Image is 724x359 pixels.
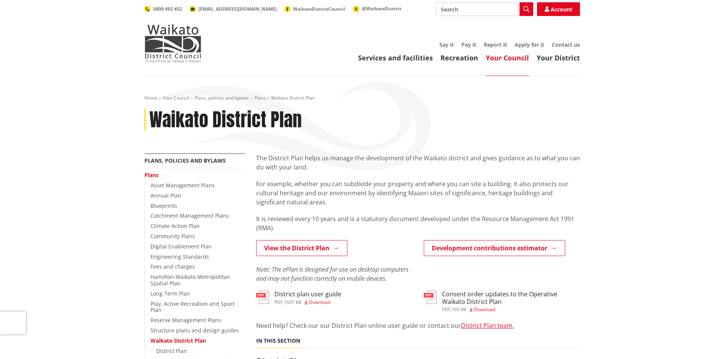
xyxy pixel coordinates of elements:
[144,171,158,179] a: Plans
[537,53,580,62] a: Your District
[144,95,157,101] a: Home
[440,53,478,62] a: Recreation
[537,2,580,16] a: Account
[439,41,454,48] a: Say it
[256,291,341,304] a: District plan user guide pdf,1697 KB Download
[442,307,580,312] div: ,
[163,95,189,101] a: Your Council
[452,306,466,313] span: 165 KB
[144,157,226,164] a: Plans, policies and bylaws
[190,6,277,12] a: [EMAIL_ADDRESS][DOMAIN_NAME]
[144,24,201,62] img: Waikato District Council - Te Kaunihera aa Takiwaa o Waikato
[353,5,401,12] a: @WaikatoDistrict
[274,300,341,305] div: ,
[461,41,476,48] a: Pay it
[151,182,215,189] a: Asset Management Plans
[256,153,580,172] p: The District Plan helps us manage the development of the Waikato district and gives guidance as t...
[149,109,302,131] h1: Waikato District Plan
[256,179,580,207] p: For example, whether you can subdivide your property and where you can site a building. It also p...
[151,202,177,209] a: Blueprints
[151,316,221,324] a: Reserve Management Plans
[424,291,437,304] img: document-pdf.svg
[151,192,181,199] a: Annual Plan
[151,253,209,260] a: Engineering Standards
[474,306,495,313] span: Download
[362,5,401,12] span: @WaikatoDistrict
[151,263,195,270] a: Fees and charges
[151,273,230,287] a: Hamilton-Waikato Metropolitan Spatial Plan
[461,321,514,330] a: District Plan team.
[256,291,269,304] img: document-pdf.svg
[156,347,187,354] a: District Plan
[309,299,330,305] span: Download
[256,338,300,344] h5: In this section
[256,265,409,283] em: Note: The ePlan is designed for use on desktop computers and may not function correctly on mobile...
[151,232,195,240] a: Community Plans
[198,6,277,12] span: [EMAIL_ADDRESS][DOMAIN_NAME]
[442,306,450,313] span: pdf
[151,300,234,314] a: Play, Active Recreation and Sport Plan
[151,243,212,250] a: Digital Enablement Plan
[195,95,249,101] a: Plans, policies and bylaws
[515,41,544,48] a: Apply for it
[256,321,580,330] p: Need help? Check our our District Plan online user guide or contact our
[271,95,315,101] span: Waikato District Plan
[552,41,580,48] a: Contact us
[144,6,182,12] a: 0800 492 452
[151,290,190,297] a: Long Term Plan
[153,6,182,12] span: 0800 492 452
[442,291,580,305] h3: Consent order updates to the Operative Waikato District Plan
[358,53,433,62] a: Services and facilities
[256,240,347,256] a: View the District Plan
[151,337,206,344] a: Waikato District Plan
[284,6,345,12] a: WaikatoDistrictCouncil
[424,291,580,312] a: Consent order updates to the Operative Waikato District Plan pdf,165 KB Download
[486,53,529,62] a: Your Council
[484,41,507,48] a: Report it
[293,6,345,12] span: WaikatoDistrictCouncil
[436,2,533,16] input: Search input
[424,240,565,256] a: Development contributions estimator
[274,299,283,305] span: pdf
[151,327,239,334] a: Structure plans and design guides
[254,95,266,101] a: Plans
[144,95,580,101] nav: breadcrumb
[274,291,341,298] h3: District plan user guide
[284,299,301,305] span: 1697 KB
[256,214,580,232] p: It is reviewed every 10 years and is a statutory document developed under the Resource Management...
[151,222,200,229] a: Climate Action Plan
[151,212,229,219] a: Catchment Management Plans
